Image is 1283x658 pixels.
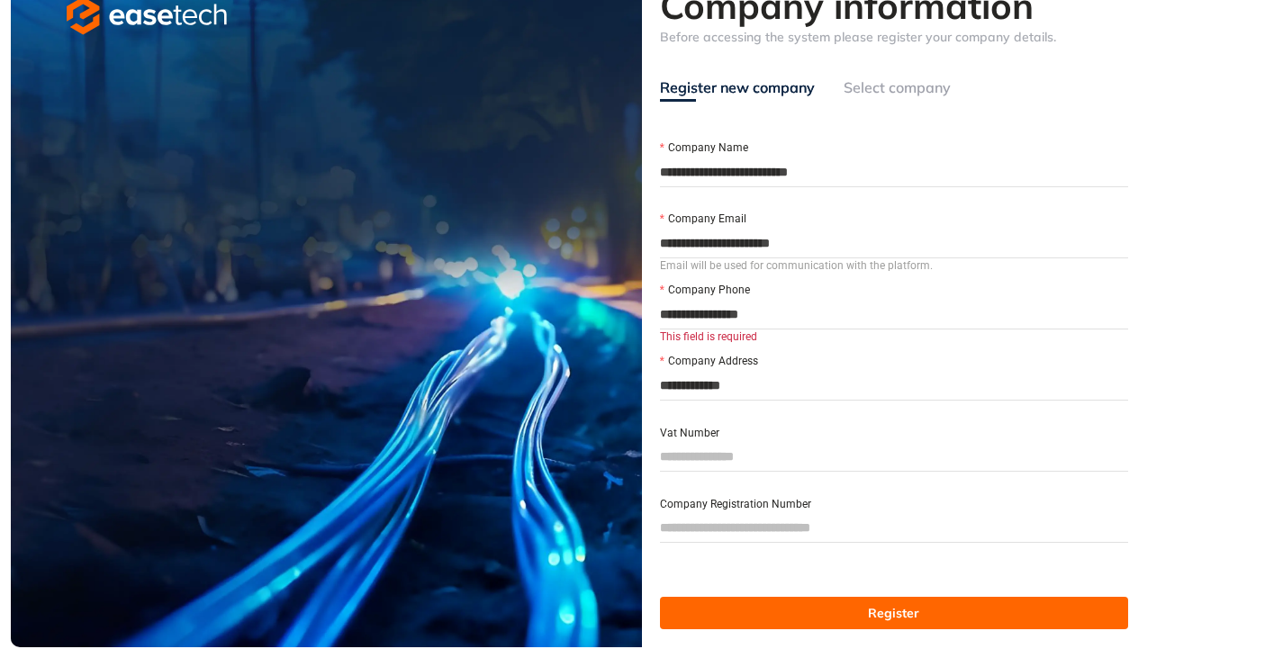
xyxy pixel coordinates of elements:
[660,301,1128,328] input: Company Phone
[660,496,811,513] label: Company Registration Number
[660,257,1128,275] div: Email will be used for communication with the platform.
[660,140,748,157] label: Company Name
[660,29,1056,45] span: Before accessing the system please register your company details.
[660,353,758,370] label: Company Address
[660,425,719,442] label: Vat Number
[844,77,951,99] div: Select company
[660,597,1128,629] button: Register
[660,514,1128,541] input: Company Registration Number
[660,329,1128,346] div: This field is required
[868,603,919,623] span: Register
[660,77,815,99] div: Register new company
[660,230,1128,257] input: Company Email
[660,158,1128,185] input: Company Name
[660,372,1128,399] input: Company Address
[660,211,746,228] label: Company Email
[660,282,750,299] label: Company Phone
[660,443,1128,470] input: Vat Number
